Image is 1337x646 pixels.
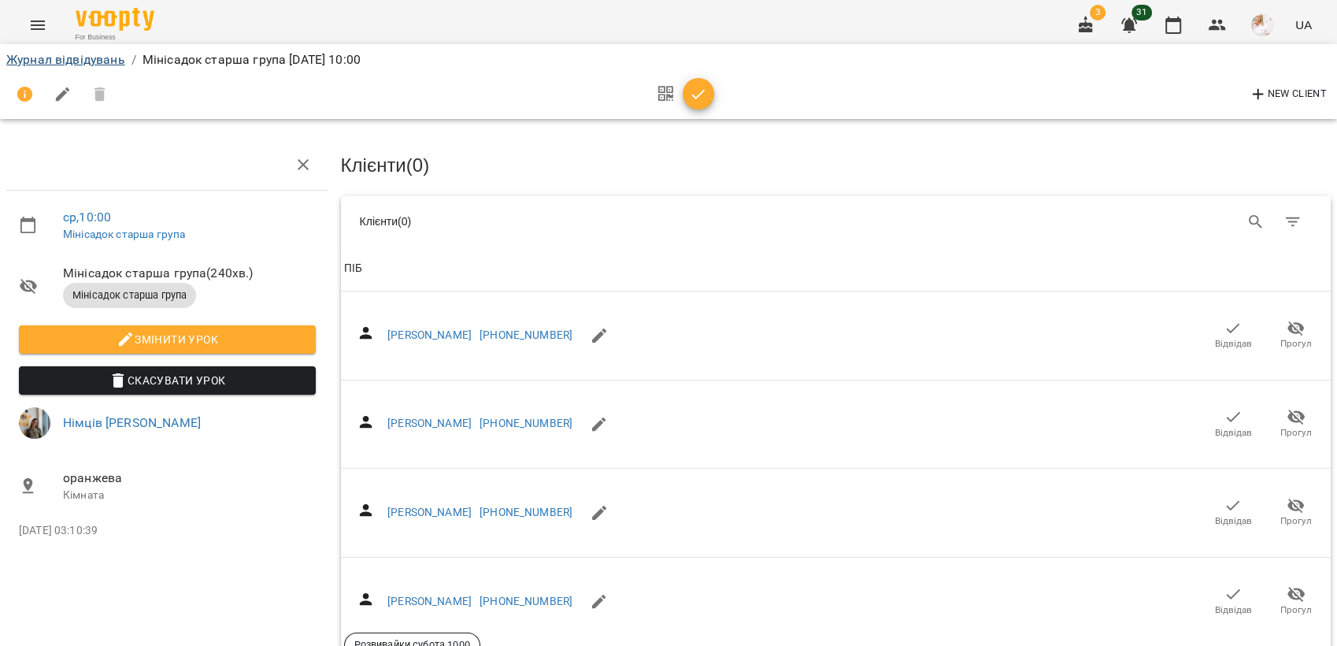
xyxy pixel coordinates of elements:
[19,6,57,44] button: Menu
[6,52,125,67] a: Журнал відвідувань
[63,210,111,225] a: ср , 10:00
[1249,85,1327,104] span: New Client
[360,213,824,229] div: Клієнти ( 0 )
[480,595,572,607] a: [PHONE_NUMBER]
[31,330,303,349] span: Змінити урок
[387,417,472,429] a: [PERSON_NAME]
[1215,337,1252,351] span: Відвідав
[1215,426,1252,440] span: Відвідав
[19,366,316,395] button: Скасувати Урок
[31,371,303,390] span: Скасувати Урок
[1265,402,1328,446] button: Прогул
[1245,82,1331,107] button: New Client
[1265,314,1328,358] button: Прогул
[1280,337,1312,351] span: Прогул
[344,259,1328,278] span: ПІБ
[76,32,154,43] span: For Business
[19,325,316,354] button: Змінити урок
[480,506,572,518] a: [PHONE_NUMBER]
[63,469,316,488] span: оранжева
[63,264,316,283] span: Мінісадок старша група ( 240 хв. )
[341,196,1331,247] div: Table Toolbar
[143,50,361,69] p: Мінісадок старша група [DATE] 10:00
[6,50,1331,69] nav: breadcrumb
[1280,426,1312,440] span: Прогул
[344,259,362,278] div: Sort
[387,506,472,518] a: [PERSON_NAME]
[63,488,316,503] p: Кімната
[1202,491,1265,535] button: Відвідав
[1202,579,1265,623] button: Відвідав
[1202,314,1265,358] button: Відвідав
[1131,5,1152,20] span: 31
[1251,14,1273,36] img: eae1df90f94753cb7588c731c894874c.jpg
[1295,17,1312,33] span: UA
[387,595,472,607] a: [PERSON_NAME]
[1265,491,1328,535] button: Прогул
[131,50,136,69] li: /
[19,523,316,539] p: [DATE] 03:10:39
[63,228,185,240] a: Мінісадок старша група
[1265,579,1328,623] button: Прогул
[76,8,154,31] img: Voopty Logo
[1215,603,1252,617] span: Відвідав
[63,288,196,303] span: Мінісадок старша група
[387,329,472,341] a: [PERSON_NAME]
[19,407,50,439] img: 63dd91b25dd3c61922a2fb35e4252e02.jpg
[1215,514,1252,528] span: Відвідав
[480,417,572,429] a: [PHONE_NUMBER]
[1237,203,1275,241] button: Search
[1280,603,1312,617] span: Прогул
[1274,203,1312,241] button: Фільтр
[63,415,201,430] a: Німців [PERSON_NAME]
[341,155,1331,176] h3: Клієнти ( 0 )
[1289,10,1318,39] button: UA
[1280,514,1312,528] span: Прогул
[344,259,362,278] div: ПІБ
[1090,5,1106,20] span: 3
[480,329,572,341] a: [PHONE_NUMBER]
[1202,402,1265,446] button: Відвідав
